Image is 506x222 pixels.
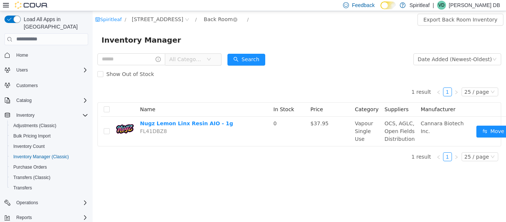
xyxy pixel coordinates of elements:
[328,109,371,123] span: Cannara Biotech Inc.
[351,77,359,85] a: 1
[13,111,37,120] button: Inventory
[16,97,31,103] span: Catalog
[13,143,45,149] span: Inventory Count
[181,95,202,101] span: In Stock
[13,213,35,222] button: Reports
[13,51,31,60] a: Home
[114,46,119,51] i: icon: down
[13,111,88,120] span: Inventory
[7,162,91,172] button: Purchase Orders
[319,141,339,150] li: 1 result
[140,6,145,11] i: icon: close-circle
[7,172,91,183] button: Transfers (Classic)
[3,6,7,11] i: icon: shop
[384,115,418,126] button: icon: swapMove
[16,200,38,206] span: Operations
[13,96,34,105] button: Catalog
[23,109,41,127] img: Nugz Lemon Linx Resin AIO - 1g hero shot
[10,173,88,182] span: Transfers (Classic)
[218,109,236,115] span: $37.95
[344,144,348,148] i: icon: left
[3,6,29,11] a: icon: shopSpiritleaf
[11,60,64,66] span: Show Out of Stock
[1,80,91,90] button: Customers
[449,1,500,10] p: [PERSON_NAME] DB
[398,79,402,84] i: icon: down
[10,152,72,161] a: Inventory Manager (Classic)
[16,67,28,73] span: Users
[400,46,404,51] i: icon: down
[21,16,88,30] span: Load All Apps in [GEOGRAPHIC_DATA]
[13,175,50,180] span: Transfers (Classic)
[47,95,63,101] span: Name
[10,173,53,182] a: Transfers (Classic)
[262,95,286,101] span: Category
[342,76,350,85] li: Previous Page
[10,163,88,172] span: Purchase Orders
[13,81,41,90] a: Customers
[10,142,88,151] span: Inventory Count
[328,95,363,101] span: Manufacturer
[16,52,28,58] span: Home
[63,46,68,51] i: icon: info-circle
[111,3,140,14] div: Back Room
[342,141,350,150] li: Previous Page
[7,120,91,131] button: Adjustments (Classic)
[1,110,91,120] button: Inventory
[10,183,88,192] span: Transfers
[437,1,446,10] div: Valerie DB
[135,43,173,54] button: icon: searchSearch
[319,76,339,85] li: 1 result
[350,141,359,150] li: 1
[181,109,184,115] span: 0
[292,109,322,131] span: OCS, AGLC, Open Fields Distribution
[409,1,429,10] p: Spiritleaf
[398,143,402,149] i: icon: down
[16,83,38,89] span: Customers
[438,1,445,10] span: VD
[13,50,88,60] span: Home
[13,96,88,105] span: Catalog
[15,1,48,9] img: Cova
[16,112,34,118] span: Inventory
[7,183,91,193] button: Transfers
[13,80,88,90] span: Customers
[380,1,396,9] input: Dark Mode
[13,185,32,191] span: Transfers
[1,65,91,75] button: Users
[10,132,54,140] a: Bulk Pricing Import
[325,3,411,14] button: Export Back Room Inventory
[13,66,88,74] span: Users
[13,213,88,222] span: Reports
[10,121,59,130] a: Adjustments (Classic)
[39,4,91,12] span: 570 - Spiritleaf Taunton Rd E (Oshawa)
[16,215,32,221] span: Reports
[32,6,33,11] span: /
[259,106,289,135] td: Vapour Single Use
[13,154,69,160] span: Inventory Manager (Classic)
[433,1,434,10] p: |
[13,66,31,74] button: Users
[344,79,348,83] i: icon: left
[7,131,91,141] button: Bulk Pricing Import
[103,6,104,11] span: /
[154,6,156,11] span: /
[10,163,50,172] a: Purchase Orders
[13,198,41,207] button: Operations
[47,117,74,123] span: FL41DBZ8
[9,23,93,35] span: Inventory Manager
[13,133,51,139] span: Bulk Pricing Import
[77,44,110,52] span: All Categories
[352,1,374,9] span: Feedback
[1,198,91,208] button: Operations
[292,95,316,101] span: Suppliers
[47,109,140,115] a: Nugz Lemon Linx Resin AIO - 1g
[372,142,396,150] div: 25 / page
[359,141,368,150] li: Next Page
[1,50,91,60] button: Home
[10,152,88,161] span: Inventory Manager (Classic)
[13,198,88,207] span: Operations
[359,76,368,85] li: Next Page
[13,123,56,129] span: Adjustments (Classic)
